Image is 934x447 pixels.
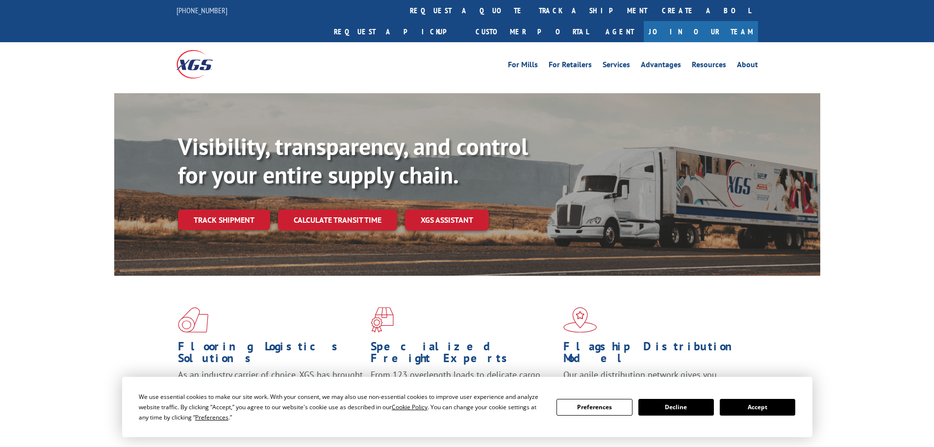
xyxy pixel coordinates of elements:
[178,307,208,333] img: xgs-icon-total-supply-chain-intelligence-red
[139,392,545,422] div: We use essential cookies to make our site work. With your consent, we may also use non-essential ...
[638,399,714,416] button: Decline
[278,210,397,231] a: Calculate transit time
[195,413,228,421] span: Preferences
[549,61,592,72] a: For Retailers
[392,403,428,411] span: Cookie Policy
[641,61,681,72] a: Advantages
[405,210,489,231] a: XGS ASSISTANT
[720,399,795,416] button: Accept
[556,399,632,416] button: Preferences
[692,61,726,72] a: Resources
[371,369,556,413] p: From 123 overlength loads to delicate cargo, our experienced staff knows the best way to move you...
[371,341,556,369] h1: Specialized Freight Experts
[508,61,538,72] a: For Mills
[468,21,596,42] a: Customer Portal
[178,210,270,230] a: Track shipment
[563,341,749,369] h1: Flagship Distribution Model
[327,21,468,42] a: Request a pickup
[371,307,394,333] img: xgs-icon-focused-on-flooring-red
[596,21,644,42] a: Agent
[178,131,528,190] b: Visibility, transparency, and control for your entire supply chain.
[603,61,630,72] a: Services
[178,341,363,369] h1: Flooring Logistics Solutions
[178,369,363,404] span: As an industry carrier of choice, XGS has brought innovation and dedication to flooring logistics...
[177,5,227,15] a: [PHONE_NUMBER]
[737,61,758,72] a: About
[644,21,758,42] a: Join Our Team
[563,307,597,333] img: xgs-icon-flagship-distribution-model-red
[122,377,812,437] div: Cookie Consent Prompt
[563,369,744,392] span: Our agile distribution network gives you nationwide inventory management on demand.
